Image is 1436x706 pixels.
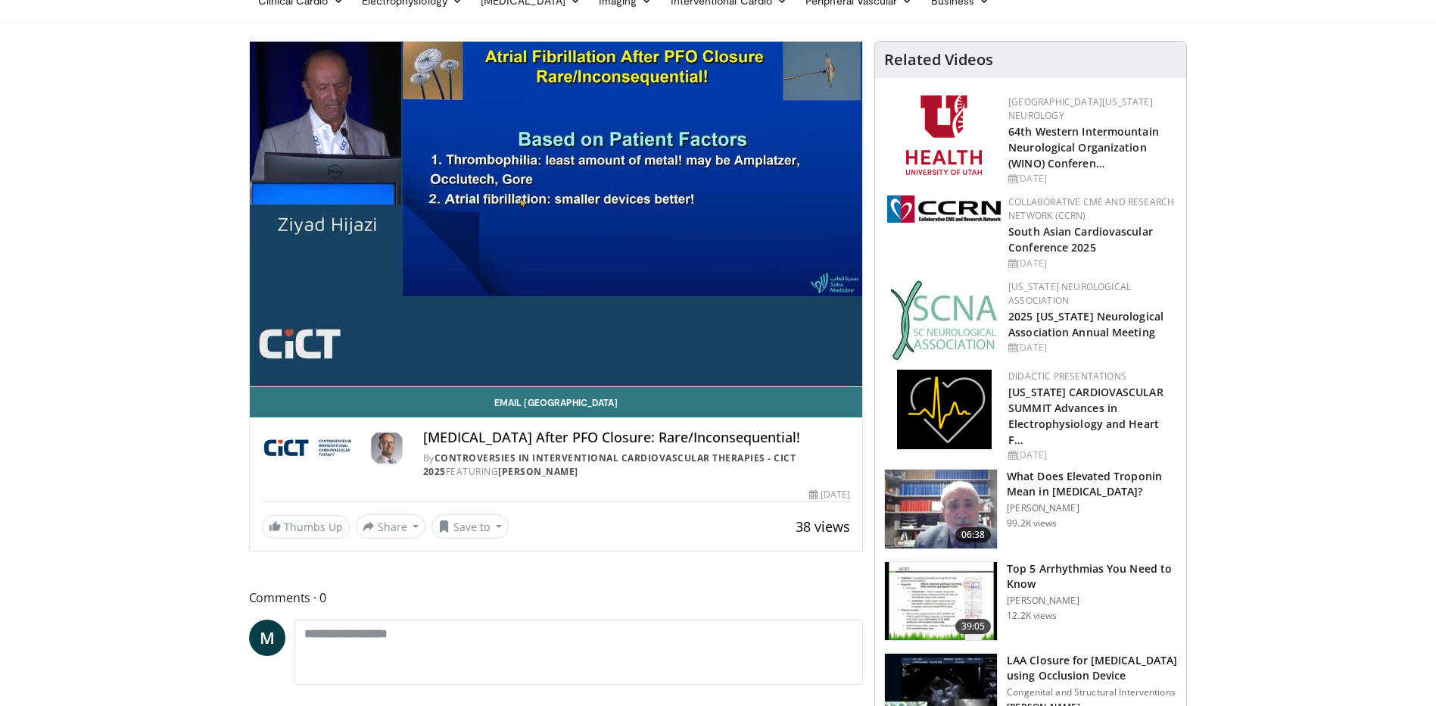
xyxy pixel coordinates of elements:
a: [US_STATE] Neurological Association [1008,280,1131,307]
a: 2025 [US_STATE] Neurological Association Annual Meeting [1008,309,1163,339]
a: 06:38 What Does Elevated Troponin Mean in [MEDICAL_DATA]? [PERSON_NAME] 99.2K views [884,469,1177,549]
h3: LAA Closure for [MEDICAL_DATA] using Occlusion Device [1007,653,1177,683]
span: 38 views [796,517,850,536]
a: Email [GEOGRAPHIC_DATA] [250,387,863,417]
h3: What Does Elevated Troponin Mean in [MEDICAL_DATA]? [1007,469,1177,499]
a: Thumbs Up [262,515,350,539]
a: M [249,620,285,656]
a: South Asian Cardiovascular Conference 2025 [1008,224,1153,255]
a: [US_STATE] CARDIOVASCULAR SUMMIT Advances in Electrophysiology and Heart F… [1008,385,1163,447]
h4: Related Videos [884,51,993,69]
h4: [MEDICAL_DATA] After PFO Closure: Rare/Inconsequential! [423,430,850,446]
img: e6be7ba5-423f-4f4d-9fbf-6050eac7a348.150x105_q85_crop-smart_upscale.jpg [885,562,997,641]
a: [PERSON_NAME] [498,465,578,478]
img: Avatar [369,430,405,466]
a: [GEOGRAPHIC_DATA][US_STATE] Neurology [1008,95,1153,122]
div: [DATE] [1008,341,1174,355]
div: By FEATURING [423,451,850,479]
a: 64th Western Intermountain Neurological Organization (WINO) Conferen… [1008,124,1159,170]
p: Congenital and Structural Interventions [1007,686,1177,698]
h3: Top 5 Arrhythmias You Need to Know [1007,561,1177,592]
div: Didactic Presentations [1008,370,1174,383]
img: b123db18-9392-45ae-ad1d-42c3758a27aa.jpg.150x105_q85_autocrop_double_scale_upscale_version-0.2.jpg [890,280,998,360]
div: [DATE] [1008,172,1174,186]
img: Controversies in Interventional Cardiovascular Therapies - CICT 2025 [262,430,363,466]
button: Share [356,514,426,539]
span: 06:38 [955,527,992,542]
p: 12.2K views [1007,610,1057,622]
img: 1860aa7a-ba06-47e3-81a4-3dc728c2b4cf.png.150x105_q85_autocrop_double_scale_upscale_version-0.2.png [897,370,992,449]
img: f6362829-b0a3-407d-a044-59546adfd345.png.150x105_q85_autocrop_double_scale_upscale_version-0.2.png [906,95,982,175]
span: Comments 0 [249,588,864,608]
div: [DATE] [809,488,850,501]
a: Collaborative CME and Research Network (CCRN) [1008,195,1174,222]
div: [DATE] [1008,257,1174,270]
p: [PERSON_NAME] [1007,502,1177,514]
a: 39:05 Top 5 Arrhythmias You Need to Know [PERSON_NAME] 12.2K views [884,561,1177,642]
span: 39:05 [955,619,992,634]
div: [DATE] [1008,448,1174,462]
img: 98daf78a-1d22-4ebe-927e-10afe95ffd94.150x105_q85_crop-smart_upscale.jpg [885,470,997,548]
a: Controversies in Interventional Cardiovascular Therapies - CICT 2025 [423,451,796,478]
button: Save to [431,514,509,539]
img: a04ee3ba-8487-4636-b0fb-5e8d268f3737.png.150x105_q85_autocrop_double_scale_upscale_version-0.2.png [887,195,1001,223]
p: 99.2K views [1007,517,1057,529]
p: [PERSON_NAME] [1007,595,1177,607]
video-js: Video Player [250,42,863,387]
